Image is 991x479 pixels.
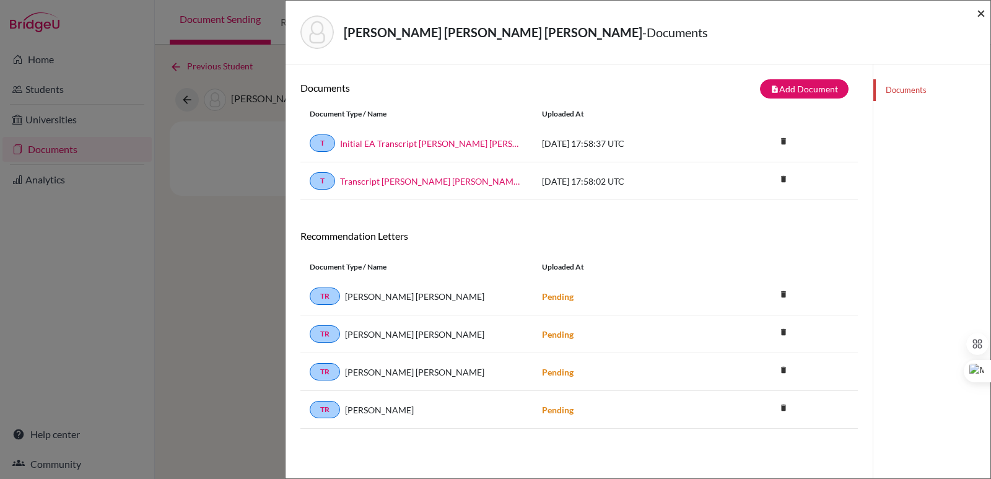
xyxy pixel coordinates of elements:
[345,328,484,341] span: [PERSON_NAME] [PERSON_NAME]
[542,405,574,415] strong: Pending
[774,400,793,417] a: delete
[533,261,718,273] div: Uploaded at
[774,285,793,304] i: delete
[345,403,414,416] span: [PERSON_NAME]
[542,329,574,340] strong: Pending
[774,398,793,417] i: delete
[310,172,335,190] a: T
[774,172,793,188] a: delete
[873,79,990,101] a: Documents
[310,288,340,305] a: TR
[774,325,793,341] a: delete
[774,363,793,379] a: delete
[310,325,340,343] a: TR
[977,6,985,20] button: Close
[344,25,642,40] strong: [PERSON_NAME] [PERSON_NAME] [PERSON_NAME]
[774,132,793,151] i: delete
[774,170,793,188] i: delete
[533,108,718,120] div: Uploaded at
[300,230,858,242] h6: Recommendation Letters
[533,137,718,150] div: [DATE] 17:58:37 UTC
[760,79,849,99] button: note_addAdd Document
[642,25,708,40] span: - Documents
[542,291,574,302] strong: Pending
[310,401,340,418] a: TR
[774,287,793,304] a: delete
[300,108,533,120] div: Document Type / Name
[774,361,793,379] i: delete
[340,137,523,150] a: Initial EA Transcript [PERSON_NAME] [PERSON_NAME] 11th-12th Grade
[345,366,484,379] span: [PERSON_NAME] [PERSON_NAME]
[340,175,523,188] a: Transcript [PERSON_NAME] [PERSON_NAME] 9th-10th Grade
[774,323,793,341] i: delete
[300,82,579,94] h6: Documents
[310,134,335,152] a: T
[771,85,779,94] i: note_add
[542,367,574,377] strong: Pending
[300,261,533,273] div: Document Type / Name
[345,290,484,303] span: [PERSON_NAME] [PERSON_NAME]
[310,363,340,380] a: TR
[774,134,793,151] a: delete
[533,175,718,188] div: [DATE] 17:58:02 UTC
[977,4,985,22] span: ×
